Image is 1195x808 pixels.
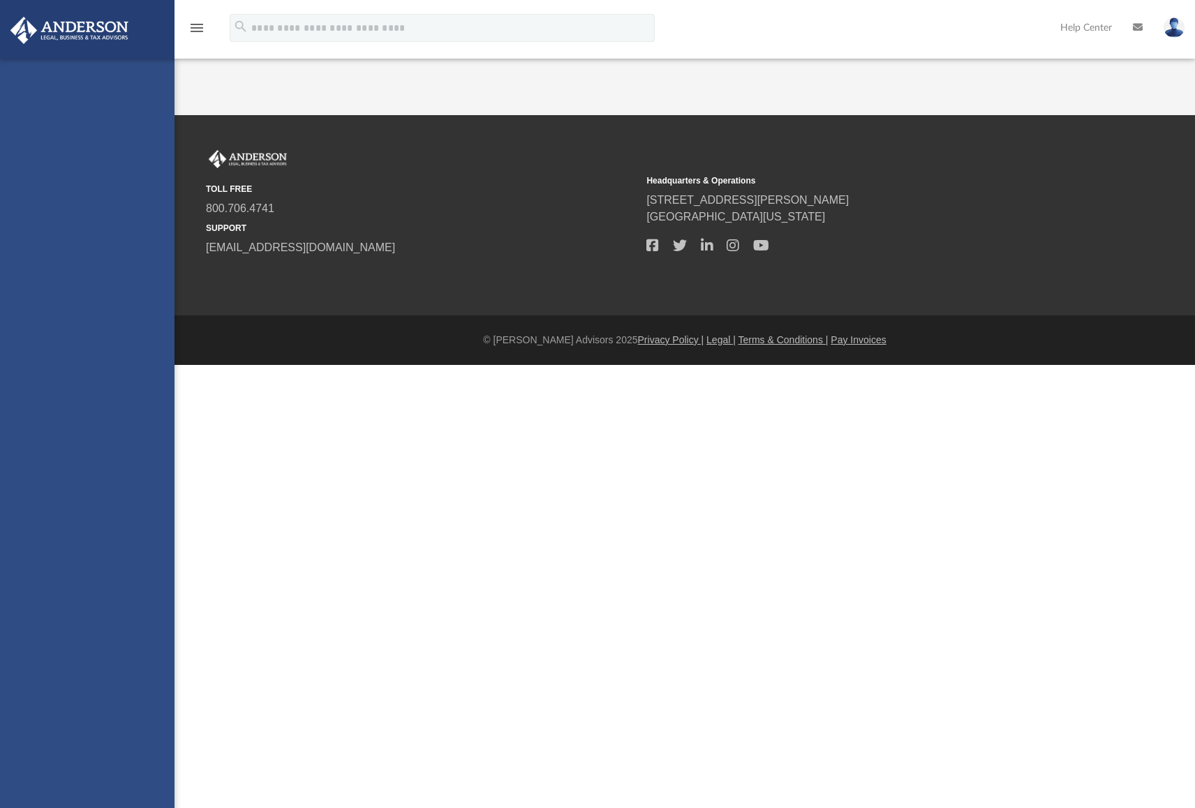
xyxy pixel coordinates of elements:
[188,27,205,36] a: menu
[1164,17,1185,38] img: User Pic
[646,211,825,223] a: [GEOGRAPHIC_DATA][US_STATE]
[206,222,637,234] small: SUPPORT
[188,20,205,36] i: menu
[206,241,395,253] a: [EMAIL_ADDRESS][DOMAIN_NAME]
[738,334,829,345] a: Terms & Conditions |
[206,150,290,168] img: Anderson Advisors Platinum Portal
[206,202,274,214] a: 800.706.4741
[646,194,849,206] a: [STREET_ADDRESS][PERSON_NAME]
[831,334,886,345] a: Pay Invoices
[206,183,637,195] small: TOLL FREE
[646,174,1077,187] small: Headquarters & Operations
[6,17,133,44] img: Anderson Advisors Platinum Portal
[175,333,1195,347] div: © [PERSON_NAME] Advisors 2025
[233,19,248,34] i: search
[706,334,736,345] a: Legal |
[638,334,704,345] a: Privacy Policy |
